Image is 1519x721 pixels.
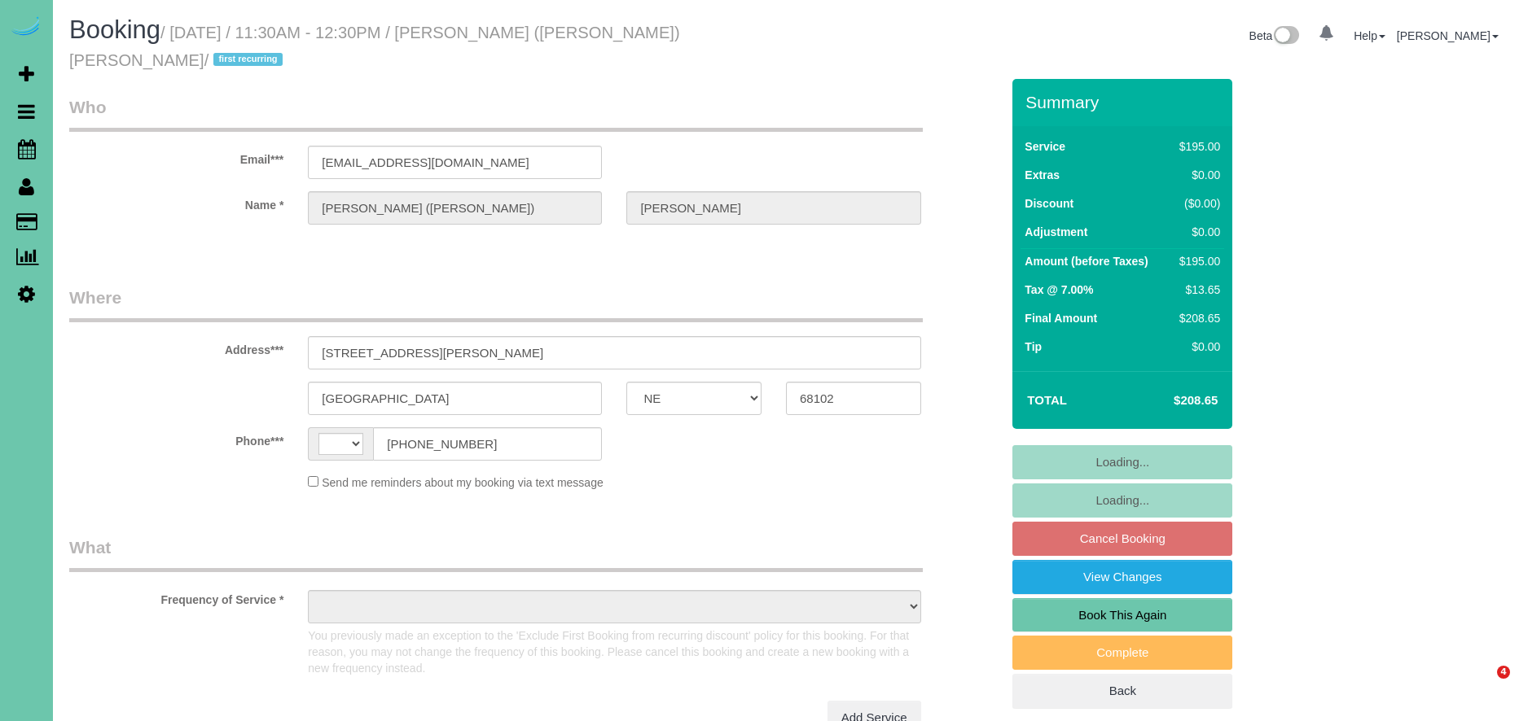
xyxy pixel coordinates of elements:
[1249,29,1300,42] a: Beta
[1025,282,1093,298] label: Tax @ 7.00%
[1173,282,1220,298] div: $13.65
[1464,666,1503,705] iframe: Intercom live chat
[1173,253,1220,269] div: $195.00
[1027,393,1067,407] strong: Total
[1125,394,1218,408] h4: $208.65
[1397,29,1499,42] a: [PERSON_NAME]
[1012,598,1232,632] a: Book This Again
[213,53,283,66] span: first recurring
[69,15,160,44] span: Booking
[322,476,604,489] span: Send me reminders about my booking via text message
[57,586,296,608] label: Frequency of Service *
[1272,26,1299,47] img: New interface
[1025,253,1148,269] label: Amount (before Taxes)
[1025,224,1087,240] label: Adjustment
[308,627,920,676] p: You previously made an exception to the 'Exclude First Booking from recurring discount' policy fo...
[1025,93,1224,111] h3: Summary
[1012,674,1232,708] a: Back
[1173,167,1220,183] div: $0.00
[69,535,923,572] legend: What
[69,95,923,132] legend: Who
[1173,310,1220,326] div: $208.65
[1173,138,1220,155] div: $195.00
[1497,666,1510,679] span: 4
[69,286,923,322] legend: Where
[204,51,288,69] span: /
[1025,339,1042,355] label: Tip
[1012,560,1232,594] a: View Changes
[1173,195,1220,212] div: ($0.00)
[1173,339,1220,355] div: $0.00
[69,24,680,69] small: / [DATE] / 11:30AM - 12:30PM / [PERSON_NAME] ([PERSON_NAME]) [PERSON_NAME]
[1025,310,1097,326] label: Final Amount
[1025,138,1065,155] label: Service
[1173,224,1220,240] div: $0.00
[1025,167,1060,183] label: Extras
[1354,29,1385,42] a: Help
[10,16,42,39] img: Automaid Logo
[57,191,296,213] label: Name *
[1025,195,1073,212] label: Discount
